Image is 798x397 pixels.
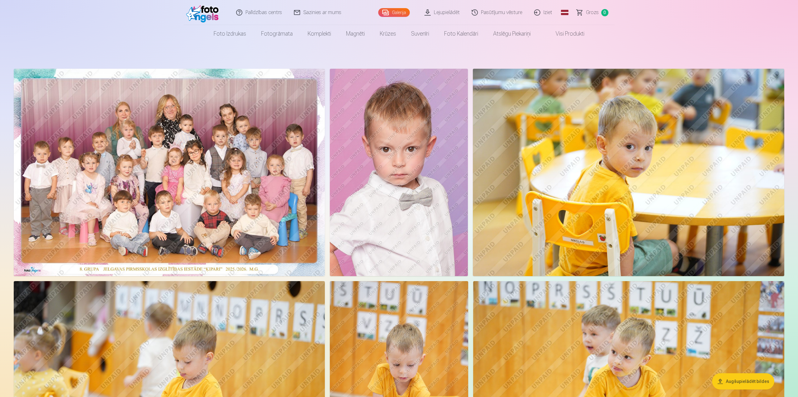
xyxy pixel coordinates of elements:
a: Foto izdrukas [206,25,254,42]
a: Magnēti [339,25,372,42]
a: Komplekti [300,25,339,42]
span: 0 [601,9,608,16]
button: Augšupielādēt bildes [712,373,774,390]
a: Suvenīri [404,25,437,42]
a: Galerija [378,8,410,17]
a: Atslēgu piekariņi [486,25,538,42]
a: Fotogrāmata [254,25,300,42]
a: Foto kalendāri [437,25,486,42]
span: Grozs [586,9,599,16]
img: /fa1 [186,2,222,22]
a: Krūzes [372,25,404,42]
a: Visi produkti [538,25,592,42]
